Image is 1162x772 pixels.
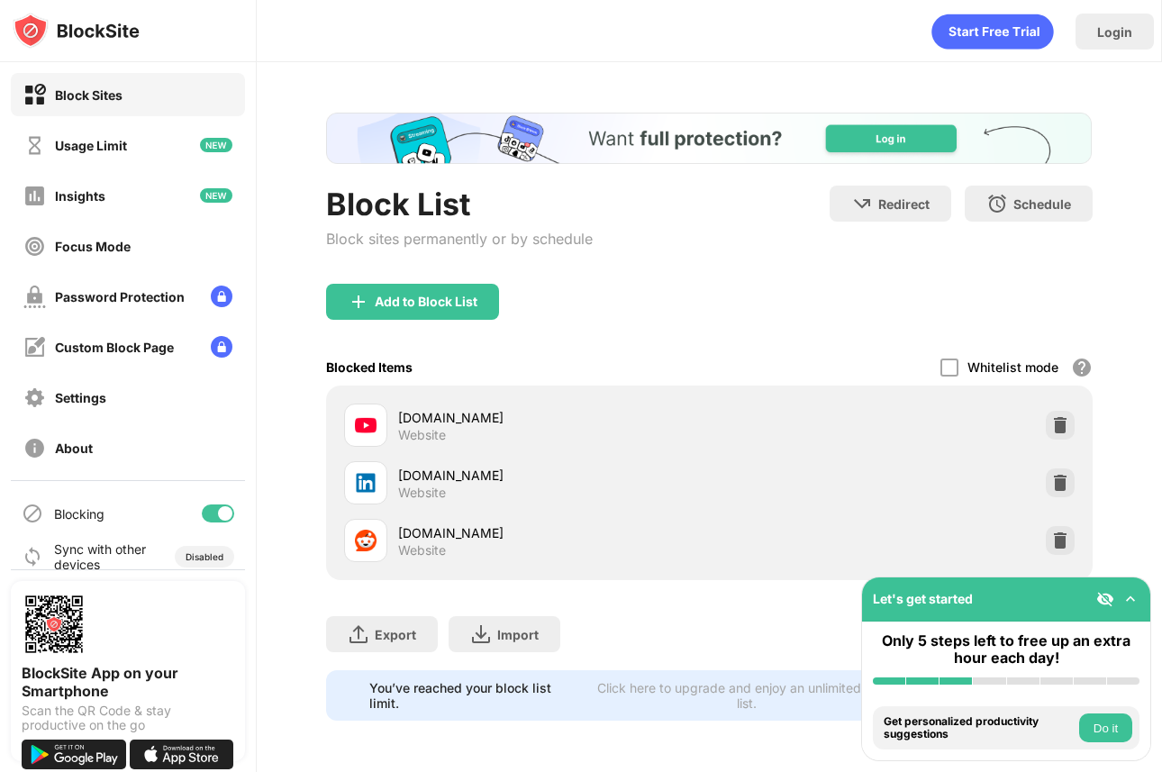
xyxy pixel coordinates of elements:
img: block-on.svg [23,84,46,106]
img: blocking-icon.svg [22,503,43,524]
div: Let's get started [873,591,973,606]
img: about-off.svg [23,437,46,459]
div: Website [398,542,446,559]
div: [DOMAIN_NAME] [398,523,709,542]
div: Usage Limit [55,138,127,153]
img: customize-block-page-off.svg [23,336,46,359]
img: omni-setup-toggle.svg [1121,590,1139,608]
div: Block sites permanently or by schedule [326,230,593,248]
div: Password Protection [55,289,185,304]
div: Only 5 steps left to free up an extra hour each day! [873,632,1139,667]
div: Block Sites [55,87,123,103]
div: [DOMAIN_NAME] [398,466,709,485]
div: Settings [55,390,106,405]
div: Redirect [878,196,930,212]
img: lock-menu.svg [211,286,232,307]
img: time-usage-off.svg [23,134,46,157]
img: password-protection-off.svg [23,286,46,308]
div: About [55,440,93,456]
div: Disabled [186,551,223,562]
div: Custom Block Page [55,340,174,355]
div: Export [375,627,416,642]
div: Website [398,485,446,501]
img: favicons [355,472,377,494]
div: You’ve reached your block list limit. [369,680,578,711]
img: favicons [355,530,377,551]
img: new-icon.svg [200,138,232,152]
img: settings-off.svg [23,386,46,409]
img: favicons [355,414,377,436]
div: Import [497,627,539,642]
img: download-on-the-app-store.svg [130,740,234,769]
div: Login [1097,24,1132,40]
div: Focus Mode [55,239,131,254]
img: new-icon.svg [200,188,232,203]
div: Scan the QR Code & stay productive on the go [22,704,234,732]
div: Schedule [1013,196,1071,212]
div: Click here to upgrade and enjoy an unlimited block list. [590,680,904,711]
div: Insights [55,188,105,204]
img: options-page-qr-code.png [22,592,86,657]
img: get-it-on-google-play.svg [22,740,126,769]
div: Blocked Items [326,359,413,375]
iframe: Banner [326,113,1092,164]
button: Do it [1079,713,1132,742]
div: Block List [326,186,593,223]
img: focus-off.svg [23,235,46,258]
div: Whitelist mode [967,359,1058,375]
img: sync-icon.svg [22,546,43,568]
img: eye-not-visible.svg [1096,590,1114,608]
div: Website [398,427,446,443]
div: animation [931,14,1054,50]
img: lock-menu.svg [211,336,232,358]
div: BlockSite App on your Smartphone [22,664,234,700]
img: insights-off.svg [23,185,46,207]
img: logo-blocksite.svg [13,13,140,49]
div: [DOMAIN_NAME] [398,408,709,427]
div: Add to Block List [375,295,477,309]
div: Blocking [54,506,104,522]
div: Sync with other devices [54,541,147,572]
div: Get personalized productivity suggestions [884,715,1075,741]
